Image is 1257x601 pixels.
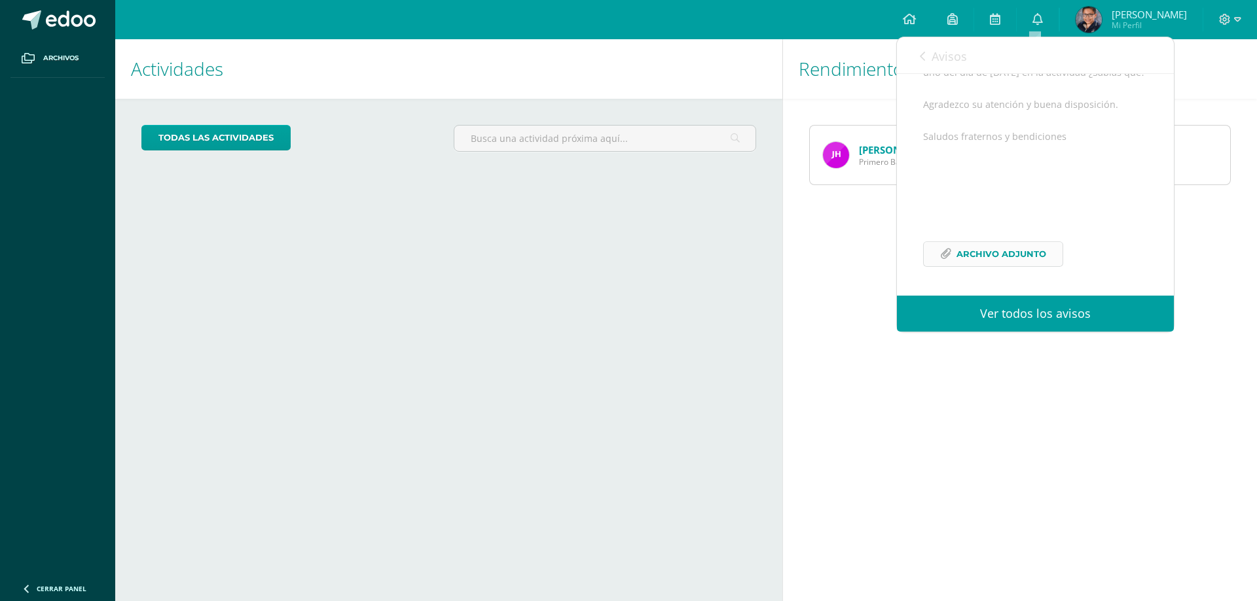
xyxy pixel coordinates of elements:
[1112,8,1187,21] span: [PERSON_NAME]
[454,126,755,151] input: Busca una actividad próxima aquí...
[859,156,937,167] span: Primero Básico
[923,1,1148,283] div: Estimados jóvenes reciban un cordial saludo, por este medio les comparto un archivo PDF que es de...
[823,142,849,168] img: 68d4922e0176d7a7f017c3d721b08273.png
[799,39,1241,99] h1: Rendimiento de mis hijos
[10,39,105,78] a: Archivos
[932,48,967,64] span: Avisos
[956,242,1046,266] span: Archivo Adjunto
[923,241,1063,267] a: Archivo Adjunto
[859,143,937,156] a: [PERSON_NAME]
[43,53,79,63] span: Archivos
[141,125,291,150] a: todas las Actividades
[897,296,1174,332] a: Ver todos los avisos
[1112,20,1187,31] span: Mi Perfil
[131,39,767,99] h1: Actividades
[1076,7,1102,33] img: a46d3b59a38c3864d2b3742c4bbcd643.png
[37,584,86,593] span: Cerrar panel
